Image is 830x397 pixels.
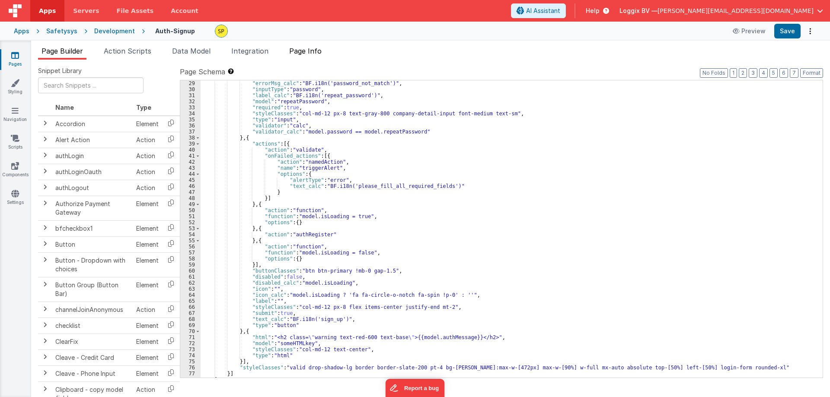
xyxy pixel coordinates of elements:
[133,196,162,220] td: Element
[52,180,133,196] td: authLogout
[180,334,201,340] div: 71
[133,318,162,333] td: Element
[779,68,788,78] button: 6
[180,219,201,225] div: 52
[180,141,201,147] div: 39
[180,280,201,286] div: 62
[52,365,133,381] td: Cleave - Phone Input
[52,333,133,349] td: ClearFix
[133,333,162,349] td: Element
[180,171,201,177] div: 44
[180,117,201,123] div: 35
[180,195,201,201] div: 48
[180,98,201,105] div: 32
[180,147,201,153] div: 40
[180,353,201,359] div: 74
[511,3,566,18] button: AI Assistant
[133,148,162,164] td: Action
[180,129,201,135] div: 37
[180,183,201,189] div: 46
[730,68,737,78] button: 1
[231,47,268,55] span: Integration
[52,302,133,318] td: channelJoinAnonymous
[769,68,778,78] button: 5
[774,24,801,38] button: Save
[52,318,133,333] td: checklist
[180,274,201,280] div: 61
[180,67,225,77] span: Page Schema
[133,180,162,196] td: Action
[52,164,133,180] td: authLoginOauth
[133,277,162,302] td: Element
[52,196,133,220] td: Authorize Payment Gateway
[133,116,162,132] td: Element
[180,359,201,365] div: 75
[749,68,757,78] button: 3
[180,105,201,111] div: 33
[790,68,798,78] button: 7
[133,236,162,252] td: Element
[180,232,201,238] div: 54
[180,377,201,383] div: 78
[759,68,768,78] button: 4
[180,80,201,86] div: 29
[73,6,99,15] span: Servers
[180,238,201,244] div: 55
[180,153,201,159] div: 41
[133,164,162,180] td: Action
[117,6,154,15] span: File Assets
[180,292,201,298] div: 64
[14,27,29,35] div: Apps
[180,304,201,310] div: 66
[804,25,816,37] button: Options
[180,371,201,377] div: 77
[586,6,600,15] span: Help
[133,365,162,381] td: Element
[180,262,201,268] div: 59
[155,28,195,34] h4: Auth-Signup
[180,165,201,171] div: 43
[52,236,133,252] td: Button
[180,365,201,371] div: 76
[46,27,77,35] div: Safetysys
[215,25,227,37] img: d7fe857c732037fbd6e16c9831c6737d
[180,135,201,141] div: 38
[180,340,201,346] div: 72
[180,328,201,334] div: 70
[180,207,201,213] div: 50
[136,104,151,111] span: Type
[180,123,201,129] div: 36
[728,24,771,38] button: Preview
[180,225,201,232] div: 53
[133,349,162,365] td: Element
[52,277,133,302] td: Button Group (Button Bar)
[180,346,201,353] div: 73
[39,6,56,15] span: Apps
[180,111,201,117] div: 34
[180,189,201,195] div: 47
[180,92,201,98] div: 31
[94,27,135,35] div: Development
[619,6,658,15] span: Loggix BV —
[180,86,201,92] div: 30
[133,302,162,318] td: Action
[180,250,201,256] div: 57
[180,177,201,183] div: 45
[52,252,133,277] td: Button - Dropdown with choices
[52,116,133,132] td: Accordion
[180,298,201,304] div: 65
[104,47,151,55] span: Action Scripts
[133,132,162,148] td: Action
[180,268,201,274] div: 60
[52,132,133,148] td: Alert Action
[180,316,201,322] div: 68
[180,322,201,328] div: 69
[180,244,201,250] div: 56
[180,201,201,207] div: 49
[133,220,162,236] td: Element
[619,6,823,15] button: Loggix BV — [PERSON_NAME][EMAIL_ADDRESS][DOMAIN_NAME]
[658,6,814,15] span: [PERSON_NAME][EMAIL_ADDRESS][DOMAIN_NAME]
[180,256,201,262] div: 58
[52,349,133,365] td: Cleave - Credit Card
[386,379,445,397] iframe: Marker.io feedback button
